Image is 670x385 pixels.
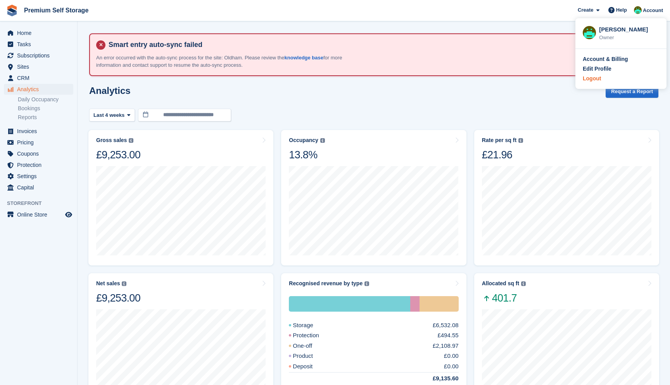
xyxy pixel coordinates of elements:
[482,280,519,287] div: Allocated sq ft
[289,137,318,144] div: Occupancy
[17,28,64,38] span: Home
[4,73,73,83] a: menu
[289,331,338,340] div: Protection
[7,199,77,207] span: Storefront
[634,6,642,14] img: Anthony Bell
[289,148,325,161] div: 13.8%
[285,55,323,61] a: knowledge base
[4,84,73,95] a: menu
[17,137,64,148] span: Pricing
[521,281,526,286] img: icon-info-grey-7440780725fd019a000dd9b08b2336e03edf1995a4989e88bcd33f0948082b44.svg
[21,4,92,17] a: Premium Self Storage
[518,138,523,143] img: icon-info-grey-7440780725fd019a000dd9b08b2336e03edf1995a4989e88bcd33f0948082b44.svg
[444,352,459,361] div: £0.00
[17,126,64,137] span: Invoices
[18,105,73,112] a: Bookings
[289,362,331,371] div: Deposit
[482,291,526,305] span: 401.7
[18,96,73,103] a: Daily Occupancy
[420,296,459,312] div: One-off
[18,114,73,121] a: Reports
[583,75,659,83] a: Logout
[414,374,459,383] div: £9,135.60
[433,342,459,350] div: £2,108.97
[289,342,331,350] div: One-off
[89,109,135,121] button: Last 4 weeks
[96,137,127,144] div: Gross sales
[289,280,363,287] div: Recognised revenue by type
[17,73,64,83] span: CRM
[643,7,663,14] span: Account
[17,148,64,159] span: Coupons
[482,137,516,144] div: Rate per sq ft
[4,209,73,220] a: menu
[599,25,659,32] div: [PERSON_NAME]
[289,352,332,361] div: Product
[17,84,64,95] span: Analytics
[93,111,124,119] span: Last 4 weeks
[583,75,601,83] div: Logout
[17,61,64,72] span: Sites
[17,209,64,220] span: Online Store
[64,210,73,219] a: Preview store
[4,126,73,137] a: menu
[364,281,369,286] img: icon-info-grey-7440780725fd019a000dd9b08b2336e03edf1995a4989e88bcd33f0948082b44.svg
[583,65,659,73] a: Edit Profile
[4,28,73,38] a: menu
[599,34,659,42] div: Owner
[444,362,459,371] div: £0.00
[583,26,596,39] img: Anthony Bell
[4,137,73,148] a: menu
[410,296,420,312] div: Protection
[17,182,64,193] span: Capital
[89,85,131,96] h2: Analytics
[583,55,659,63] a: Account & Billing
[96,54,368,69] p: An error occurred with the auto-sync process for the site: Oldham. Please review the for more inf...
[4,160,73,170] a: menu
[482,148,523,161] div: £21.96
[289,321,332,330] div: Storage
[17,39,64,50] span: Tasks
[616,6,627,14] span: Help
[129,138,133,143] img: icon-info-grey-7440780725fd019a000dd9b08b2336e03edf1995a4989e88bcd33f0948082b44.svg
[4,182,73,193] a: menu
[17,171,64,182] span: Settings
[583,55,628,63] div: Account & Billing
[122,281,126,286] img: icon-info-grey-7440780725fd019a000dd9b08b2336e03edf1995a4989e88bcd33f0948082b44.svg
[105,40,651,49] h4: Smart entry auto-sync failed
[433,321,459,330] div: £6,532.08
[320,138,325,143] img: icon-info-grey-7440780725fd019a000dd9b08b2336e03edf1995a4989e88bcd33f0948082b44.svg
[578,6,593,14] span: Create
[437,331,458,340] div: £494.55
[4,61,73,72] a: menu
[583,65,611,73] div: Edit Profile
[4,50,73,61] a: menu
[17,160,64,170] span: Protection
[17,50,64,61] span: Subscriptions
[96,291,140,305] div: £9,253.00
[606,85,658,98] button: Request a Report
[289,296,410,312] div: Storage
[4,148,73,159] a: menu
[4,171,73,182] a: menu
[4,39,73,50] a: menu
[96,280,120,287] div: Net sales
[96,148,140,161] div: £9,253.00
[6,5,18,16] img: stora-icon-8386f47178a22dfd0bd8f6a31ec36ba5ce8667c1dd55bd0f319d3a0aa187defe.svg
